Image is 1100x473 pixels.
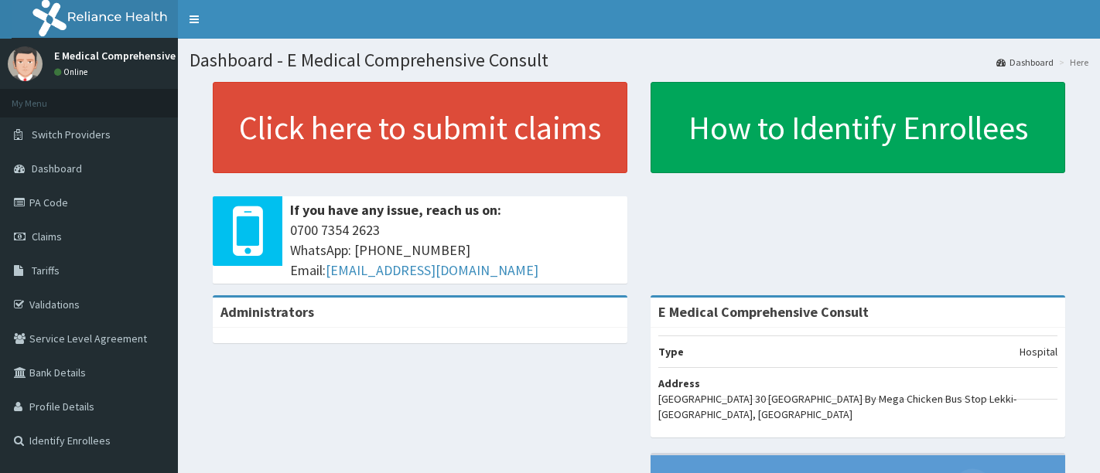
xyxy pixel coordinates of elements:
a: How to Identify Enrollees [651,82,1065,173]
b: Type [658,345,684,359]
h1: Dashboard - E Medical Comprehensive Consult [190,50,1088,70]
a: [EMAIL_ADDRESS][DOMAIN_NAME] [326,261,538,279]
b: Address [658,376,700,390]
span: Switch Providers [32,128,111,141]
b: If you have any issue, reach us on: [290,201,501,219]
span: Dashboard [32,162,82,175]
b: Administrators [220,303,314,321]
p: E Medical Comprehensive Consult [54,50,216,61]
a: Online [54,66,91,77]
p: [GEOGRAPHIC_DATA] 30 [GEOGRAPHIC_DATA] By Mega Chicken Bus Stop Lekki-[GEOGRAPHIC_DATA], [GEOGRAP... [658,391,1057,422]
a: Click here to submit claims [213,82,627,173]
a: Dashboard [996,56,1054,69]
span: 0700 7354 2623 WhatsApp: [PHONE_NUMBER] Email: [290,220,620,280]
li: Here [1055,56,1088,69]
span: Claims [32,230,62,243]
strong: E Medical Comprehensive Consult [658,303,869,321]
img: User Image [8,46,43,81]
span: Tariffs [32,264,60,277]
p: Hospital [1020,344,1057,359]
